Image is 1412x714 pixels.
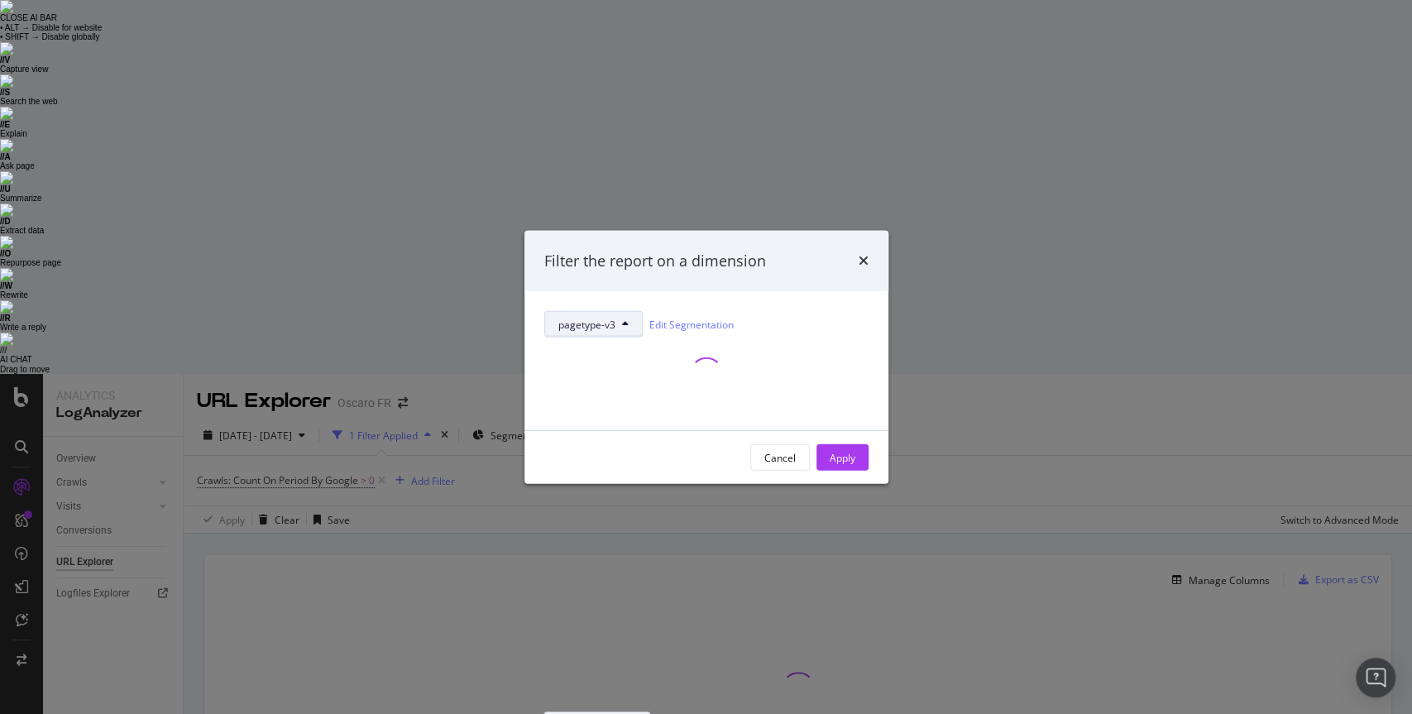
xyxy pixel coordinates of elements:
div: Open Intercom Messenger [1356,658,1395,697]
button: Cancel [750,444,810,471]
div: modal [524,230,888,484]
div: Cancel [764,450,796,464]
div: Apply [830,450,855,464]
button: Apply [816,444,869,471]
